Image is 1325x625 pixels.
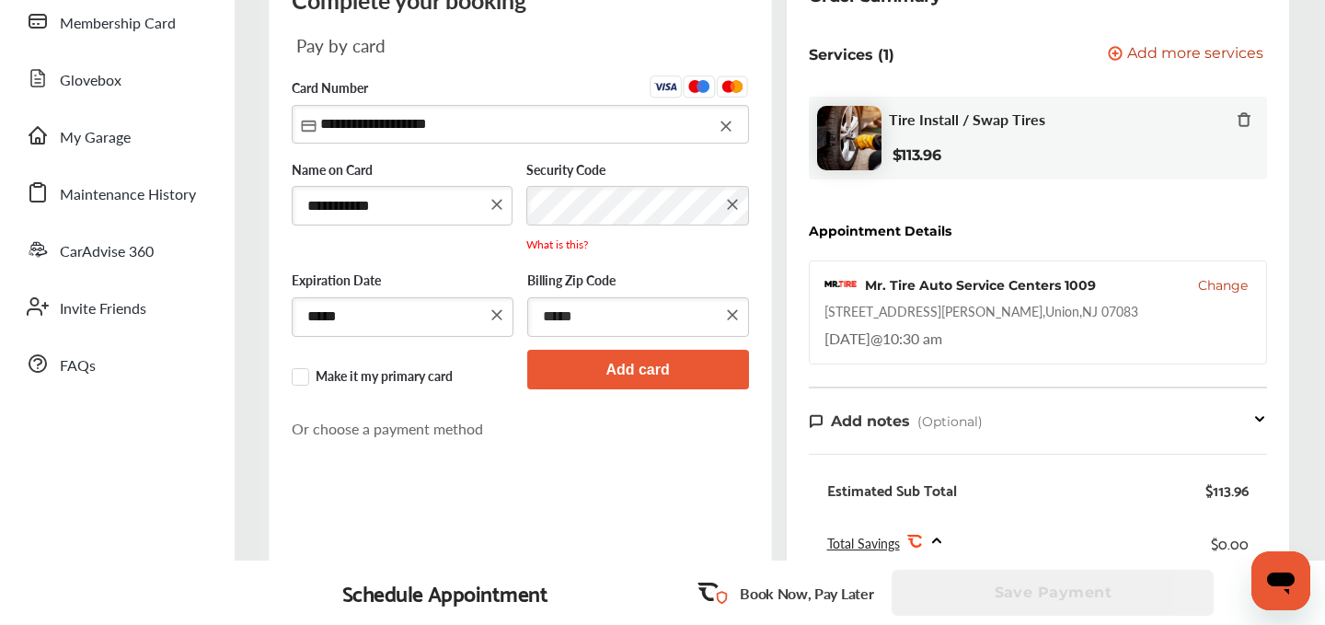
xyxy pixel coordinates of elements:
span: Tire Install / Swap Tires [889,110,1045,128]
a: CarAdvise 360 [17,226,216,273]
span: [DATE] [824,328,870,349]
a: FAQs [17,340,216,388]
img: tire-install-swap-tires-thumb.jpg [817,106,881,170]
button: Add more services [1108,46,1263,64]
p: Services (1) [809,46,894,64]
img: note-icon.db9493fa.svg [809,413,824,429]
span: CarAdvise 360 [60,240,154,264]
label: Billing Zip Code [527,272,749,290]
div: $0.00 [1211,530,1249,555]
a: My Garage [17,111,216,159]
img: Maestro.aa0500b2.svg [683,75,716,98]
b: $113.96 [893,146,941,164]
div: Estimated Sub Total [827,480,957,499]
label: Expiration Date [292,272,513,290]
iframe: PayPal [292,457,749,563]
span: FAQs [60,354,96,378]
span: Invite Friends [60,297,146,321]
a: Maintenance History [17,168,216,216]
span: My Garage [60,126,131,150]
label: Make it my primary card [292,368,513,386]
span: Add more services [1127,46,1263,64]
img: Mastercard.eb291d48.svg [716,75,749,98]
span: Maintenance History [60,183,196,207]
iframe: Button to launch messaging window [1251,551,1310,610]
span: @ [870,328,882,349]
div: Pay by card [296,35,512,56]
span: (Optional) [917,413,983,430]
div: [STREET_ADDRESS][PERSON_NAME] , Union , NJ 07083 [824,302,1138,320]
div: Mr. Tire Auto Service Centers 1009 [865,276,1096,295]
button: Add card [527,350,749,389]
img: logo-mrtire.png [824,281,858,290]
div: $113.96 [1205,480,1249,499]
img: Visa.45ceafba.svg [650,75,683,98]
span: Total Savings [827,534,900,552]
label: Security Code [526,162,748,179]
span: 10:30 am [882,328,942,349]
p: Book Now, Pay Later [740,583,873,604]
a: Glovebox [17,54,216,102]
label: Card Number [292,75,749,103]
span: Glovebox [60,69,121,93]
div: Schedule Appointment [342,580,548,606]
a: Invite Friends [17,283,216,330]
label: Name on Card [292,162,513,179]
span: Membership Card [60,12,176,36]
a: Add more services [1108,46,1267,64]
div: Appointment Details [809,224,951,238]
p: What is this? [526,237,748,252]
button: Change [1198,276,1248,295]
span: Add notes [831,412,910,430]
p: Or choose a payment method [292,418,749,439]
